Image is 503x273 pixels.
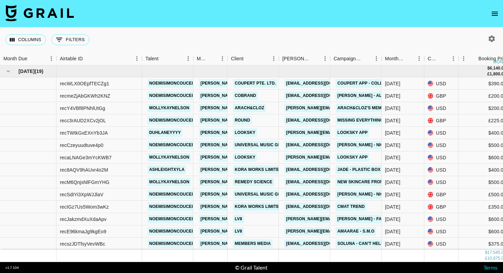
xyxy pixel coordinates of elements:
[385,92,400,99] div: Jun '25
[60,142,103,149] div: recCzeyuudtuve4p0
[60,216,106,223] div: recJakzmdXuXdaApv
[60,203,109,210] div: recIGz7Us5Wom3wKz
[233,165,284,174] a: KORA WORKS LIMITED
[336,178,424,186] a: New skincare from Remedy Science
[483,264,498,271] a: Terms
[244,54,253,63] button: Sort
[233,141,292,149] a: Universal Music Group
[5,34,46,45] button: Select columns
[284,79,361,88] a: [EMAIL_ADDRESS][DOMAIN_NAME]
[424,188,459,201] div: GBP
[284,104,396,112] a: [PERSON_NAME][EMAIL_ADDRESS][DOMAIN_NAME]
[336,128,369,137] a: LookSky App
[147,153,191,162] a: mollykaynelson
[60,117,106,124] div: recc3rAUD2XCv2jOL
[27,54,37,63] button: Sort
[199,239,310,248] a: [PERSON_NAME][EMAIL_ADDRESS][DOMAIN_NAME]
[336,239,412,248] a: Soluna - Can't help but worry
[269,53,279,64] button: Menu
[424,114,459,127] div: GBP
[330,52,382,65] div: Campaign (Type)
[199,91,310,100] a: [PERSON_NAME][EMAIL_ADDRESS][DOMAIN_NAME]
[233,202,284,211] a: KORA WORKS LIMITED
[233,128,257,137] a: LookSky
[385,154,400,161] div: Jun '25
[279,52,330,65] div: Booker
[147,165,186,174] a: ashleightxyla
[385,129,400,136] div: Jun '25
[439,54,448,63] button: Sort
[147,215,201,223] a: noemisimoncouceiro
[424,201,459,213] div: GBP
[414,53,424,64] button: Menu
[60,92,110,99] div: recmeZjAbGKWh2KNZ
[284,141,361,149] a: [EMAIL_ADDRESS][DOMAIN_NAME]
[424,213,459,225] div: USD
[385,216,400,223] div: Jun '25
[60,191,103,198] div: recSdIYi3XpWJJlaV
[424,102,459,114] div: USD
[60,129,108,136] div: recTWtkGxEXnYb3JA
[199,227,310,236] a: [PERSON_NAME][EMAIL_ADDRESS][DOMAIN_NAME]
[233,178,274,186] a: Remedy Science
[284,165,361,174] a: [EMAIL_ADDRESS][DOMAIN_NAME]
[231,52,244,65] div: Client
[83,54,92,63] button: Sort
[424,127,459,139] div: USD
[310,54,320,63] button: Sort
[3,52,27,65] div: Month Due
[404,54,414,63] button: Sort
[199,178,310,186] a: [PERSON_NAME][EMAIL_ADDRESS][DOMAIN_NAME]
[183,53,193,64] button: Menu
[284,91,361,100] a: [EMAIL_ADDRESS][DOMAIN_NAME]
[56,52,142,65] div: Airtable ID
[233,79,278,88] a: COUPERT PTE. LTD.
[382,52,424,65] div: Month Due
[60,52,83,65] div: Airtable ID
[424,176,459,188] div: USD
[233,215,244,223] a: LV8
[385,80,400,87] div: Jun '25
[147,202,201,211] a: noemisimoncouceiro
[424,238,459,250] div: USD
[199,215,310,223] a: [PERSON_NAME][EMAIL_ADDRESS][DOMAIN_NAME]
[385,142,400,149] div: Jun '25
[385,191,400,198] div: Jun '25
[199,190,310,199] a: [PERSON_NAME][EMAIL_ADDRESS][DOMAIN_NAME]
[284,239,361,248] a: [EMAIL_ADDRESS][DOMAIN_NAME]
[199,153,310,162] a: [PERSON_NAME][EMAIL_ADDRESS][DOMAIN_NAME]
[35,68,43,75] span: ( 19 )
[385,166,400,173] div: Jun '25
[5,265,19,270] div: v 1.7.104
[336,165,382,174] a: Jade - Plastic Box
[193,52,228,65] div: Manager
[385,203,400,210] div: Jun '25
[60,154,112,161] div: recaLNAGe3mYcKWB7
[284,178,361,186] a: [EMAIL_ADDRESS][DOMAIN_NAME]
[147,104,191,112] a: mollykaynelson
[233,227,244,236] a: LV8
[46,53,56,64] button: Menu
[424,139,459,151] div: USD
[284,202,361,211] a: [EMAIL_ADDRESS][DOMAIN_NAME]
[336,215,409,223] a: [PERSON_NAME] - Fame Is A Gun
[336,190,424,199] a: [PERSON_NAME] - Nice To Each Other
[424,90,459,102] div: GBP
[147,79,201,88] a: noemisimoncouceiro
[424,77,459,90] div: USD
[233,190,292,199] a: Universal Music Group
[336,202,366,211] a: CMAT Trend
[362,54,371,63] button: Sort
[487,65,490,71] div: $
[60,105,105,112] div: recY4VBf8PNhlUtGg
[233,239,272,248] a: Members Media
[424,151,459,164] div: USD
[320,53,330,64] button: Menu
[235,264,268,271] div: © Grail Talent
[199,202,310,211] a: [PERSON_NAME][EMAIL_ADDRESS][DOMAIN_NAME]
[448,53,459,64] button: Menu
[424,225,459,238] div: USD
[487,71,490,77] div: £
[199,128,310,137] a: [PERSON_NAME][EMAIL_ADDRESS][DOMAIN_NAME]
[142,52,193,65] div: Talent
